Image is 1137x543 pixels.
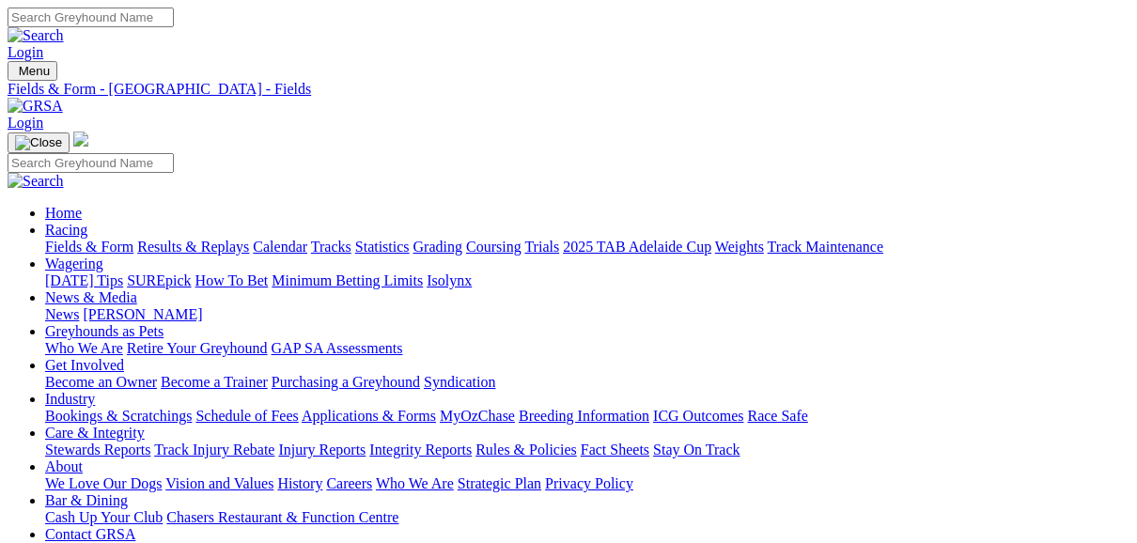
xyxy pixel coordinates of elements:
button: Toggle navigation [8,61,57,81]
a: Stay On Track [653,442,740,458]
a: Care & Integrity [45,425,145,441]
a: Fields & Form - [GEOGRAPHIC_DATA] - Fields [8,81,1129,98]
a: How To Bet [195,272,269,288]
a: Who We Are [45,340,123,356]
a: Track Maintenance [768,239,883,255]
a: Login [8,115,43,131]
a: Greyhounds as Pets [45,323,164,339]
a: Track Injury Rebate [154,442,274,458]
div: News & Media [45,306,1129,323]
a: Applications & Forms [302,408,436,424]
a: Vision and Values [165,475,273,491]
a: SUREpick [127,272,191,288]
span: Menu [19,64,50,78]
a: Calendar [253,239,307,255]
a: Trials [524,239,559,255]
a: Tracks [311,239,351,255]
a: Coursing [466,239,522,255]
a: Home [45,205,82,221]
input: Search [8,8,174,27]
a: Bar & Dining [45,492,128,508]
a: Privacy Policy [545,475,633,491]
a: [DATE] Tips [45,272,123,288]
button: Toggle navigation [8,132,70,153]
img: Search [8,173,64,190]
a: Login [8,44,43,60]
a: Get Involved [45,357,124,373]
a: Results & Replays [137,239,249,255]
img: GRSA [8,98,63,115]
a: Syndication [424,374,495,390]
a: Race Safe [747,408,807,424]
img: logo-grsa-white.png [73,132,88,147]
a: Cash Up Your Club [45,509,163,525]
a: Breeding Information [519,408,649,424]
a: Retire Your Greyhound [127,340,268,356]
a: We Love Our Dogs [45,475,162,491]
div: Wagering [45,272,1129,289]
a: Fact Sheets [581,442,649,458]
a: Stewards Reports [45,442,150,458]
a: Statistics [355,239,410,255]
div: Racing [45,239,1129,256]
a: Careers [326,475,372,491]
div: Bar & Dining [45,509,1129,526]
a: Isolynx [427,272,472,288]
a: Bookings & Scratchings [45,408,192,424]
div: About [45,475,1129,492]
a: News & Media [45,289,137,305]
a: Who We Are [376,475,454,491]
a: GAP SA Assessments [272,340,403,356]
a: Rules & Policies [475,442,577,458]
a: Strategic Plan [458,475,541,491]
a: Become an Owner [45,374,157,390]
a: Contact GRSA [45,526,135,542]
a: Purchasing a Greyhound [272,374,420,390]
div: Greyhounds as Pets [45,340,1129,357]
a: Become a Trainer [161,374,268,390]
a: History [277,475,322,491]
a: Racing [45,222,87,238]
input: Search [8,153,174,173]
a: News [45,306,79,322]
a: Wagering [45,256,103,271]
a: Injury Reports [278,442,366,458]
a: MyOzChase [440,408,515,424]
a: Minimum Betting Limits [272,272,423,288]
div: Care & Integrity [45,442,1129,458]
a: [PERSON_NAME] [83,306,202,322]
a: Fields & Form [45,239,133,255]
a: Integrity Reports [369,442,472,458]
img: Search [8,27,64,44]
a: Chasers Restaurant & Function Centre [166,509,398,525]
a: Grading [413,239,462,255]
a: About [45,458,83,474]
a: 2025 TAB Adelaide Cup [563,239,711,255]
a: Schedule of Fees [195,408,298,424]
a: ICG Outcomes [653,408,743,424]
div: Get Involved [45,374,1129,391]
a: Weights [715,239,764,255]
img: Close [15,135,62,150]
div: Industry [45,408,1129,425]
a: Industry [45,391,95,407]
